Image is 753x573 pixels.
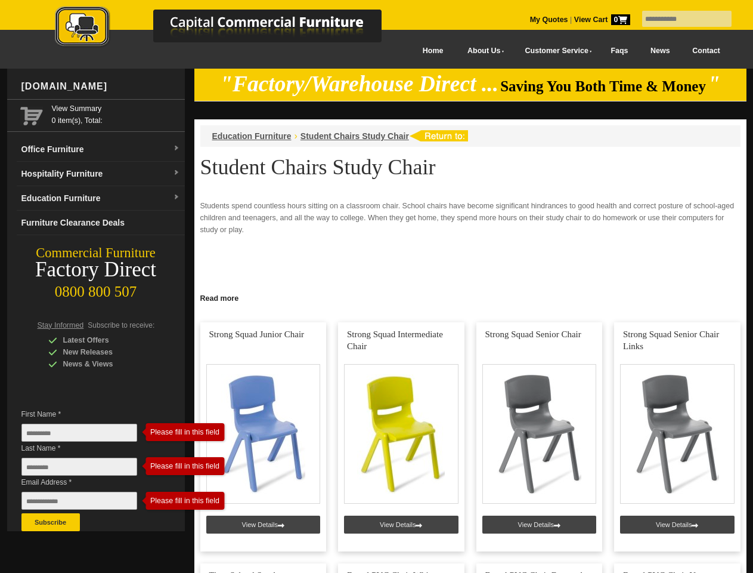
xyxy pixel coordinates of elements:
input: Email Address * [21,492,137,510]
h1: Student Chairs Study Chair [200,156,740,178]
div: New Releases [48,346,162,358]
span: First Name * [21,408,155,420]
p: Students spend countless hours sitting on a classroom chair. School chairs have become significan... [200,200,740,236]
div: Please fill in this field [145,497,215,505]
li: › [295,130,298,142]
a: Capital Commercial Furniture Logo [22,6,439,53]
span: 0 item(s), Total: [52,103,180,125]
a: Education Furniture [212,131,292,141]
a: View Summary [52,103,180,115]
span: Subscribe to receive: [88,321,154,329]
a: View Cart0 [572,16,630,24]
div: Commercial Furniture [7,245,185,261]
span: Saving You Both Time & Money [500,78,706,94]
img: dropdown [173,170,180,177]
span: Last Name * [21,442,155,454]
img: dropdown [173,145,180,152]
strong: View Cart [574,16,630,24]
div: Please fill in this field [145,462,215,470]
a: News [639,38,681,64]
a: Faqs [600,38,640,64]
em: "Factory/Warehouse Direct ... [220,72,498,96]
a: Contact [681,38,731,64]
a: About Us [454,38,512,64]
a: Student Chairs Study Chair [300,131,409,141]
img: dropdown [173,194,180,201]
div: Factory Direct [7,261,185,278]
a: Education Furnituredropdown [17,186,185,211]
div: News & Views [48,358,162,370]
a: Hospitality Furnituredropdown [17,162,185,186]
input: First Name * [21,424,137,442]
a: Customer Service [512,38,599,64]
div: Latest Offers [48,334,162,346]
button: Subscribe [21,513,80,531]
a: Office Furnituredropdown [17,137,185,162]
em: " [708,72,720,96]
div: Please fill in this field [145,428,215,436]
span: Stay Informed [38,321,84,329]
span: Email Address * [21,476,155,488]
input: Last Name * [21,458,137,476]
img: Capital Commercial Furniture Logo [22,6,439,50]
div: [DOMAIN_NAME] [17,69,185,104]
a: Click to read more [194,289,746,304]
span: 0 [611,14,630,25]
div: 0800 800 507 [7,278,185,300]
a: My Quotes [530,16,568,24]
a: Furniture Clearance Deals [17,211,185,235]
img: return to [409,130,468,141]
